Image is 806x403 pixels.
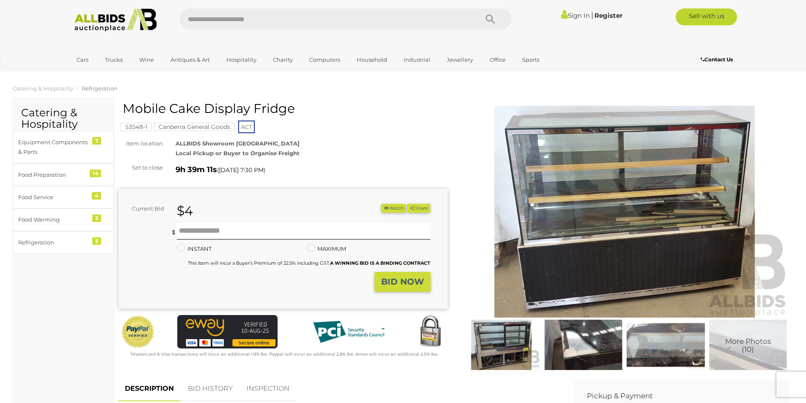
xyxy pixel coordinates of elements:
[587,392,764,400] h2: Pickup & Payment
[307,244,346,254] label: MAXIMUM
[182,376,239,401] a: BID HISTORY
[18,215,88,225] div: Food Warming
[92,214,101,222] div: 2
[165,53,215,67] a: Antiques & Art
[82,85,118,92] a: Refrigeration
[484,53,511,67] a: Office
[351,53,393,67] a: Household
[18,137,88,157] div: Equipment Components & Parts
[92,237,101,245] div: 5
[177,244,212,254] label: INSTANT
[441,53,479,67] a: Jewellery
[90,170,101,177] div: 14
[701,56,733,63] b: Contact Us
[217,167,265,173] span: ( )
[709,320,787,370] a: More Photos(10)
[591,11,593,20] span: |
[594,11,622,19] a: Register
[18,238,88,247] div: Refrigeration
[154,123,235,131] mark: Canberra General Goods
[121,123,152,130] a: 53548-1
[701,55,735,64] a: Contact Us
[304,53,346,67] a: Computers
[413,315,447,349] img: Secured by Rapid SSL
[462,320,540,370] img: Mobile Cake Display Fridge
[398,53,436,67] a: Industrial
[627,320,704,370] img: Mobile Cake Display Fridge
[99,53,128,67] a: Trucks
[561,11,590,19] a: Sign In
[381,204,406,213] li: Watch this item
[92,192,101,200] div: 4
[13,164,114,186] a: Food Preparation 14
[71,53,94,67] a: Cars
[381,204,406,213] button: Watch
[154,123,235,130] a: Canberra General Goods
[13,186,114,208] a: Food Service 4
[188,260,430,266] small: This Item will incur a Buyer's Premium of 22.5% including GST.
[18,170,88,180] div: Food Preparation
[176,140,300,147] strong: ALLBIDS Showroom [GEOGRAPHIC_DATA]
[221,53,262,67] a: Hospitality
[676,8,737,25] a: Sell with us
[240,376,296,401] a: INSPECTION
[112,139,169,148] div: Item location
[121,123,152,131] mark: 53548-1
[306,315,391,349] img: PCI DSS compliant
[219,166,264,174] span: [DATE] 7:30 PM
[238,121,255,133] span: ACT
[330,260,430,266] b: A WINNING BID IS A BINDING CONTRACT
[123,101,446,115] h1: Mobile Cake Display Fridge
[134,53,160,67] a: Wine
[13,208,114,231] a: Food Warming 2
[112,163,169,173] div: Set to close
[121,315,155,349] img: Official PayPal Seal
[13,231,114,254] a: Refrigeration 5
[381,277,424,287] strong: BID NOW
[177,203,193,219] strong: $4
[21,107,105,130] h2: Catering & Hospitality
[92,137,101,145] div: 7
[71,67,142,81] a: [GEOGRAPHIC_DATA]
[545,320,622,370] img: Mobile Cake Display Fridge
[13,131,114,164] a: Equipment Components & Parts 7
[725,338,771,354] span: More Photos (10)
[118,376,180,401] a: DESCRIPTION
[18,192,88,202] div: Food Service
[517,53,545,67] a: Sports
[130,351,438,357] small: Mastercard & Visa transactions will incur an additional 1.9% fee. Paypal will incur an additional...
[70,8,162,32] img: Allbids.com.au
[460,106,789,318] img: Mobile Cake Display Fridge
[13,85,73,92] a: Catering & Hospitality
[374,272,431,292] button: BID NOW
[469,8,512,30] button: Search
[177,315,278,348] img: eWAY Payment Gateway
[407,204,430,213] button: Share
[267,53,298,67] a: Charity
[176,150,300,156] strong: Local Pickup or Buyer to Organise Freight
[176,165,217,174] strong: 9h 39m 11s
[118,204,171,214] div: Current Bid
[709,320,787,370] img: Mobile Cake Display Fridge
